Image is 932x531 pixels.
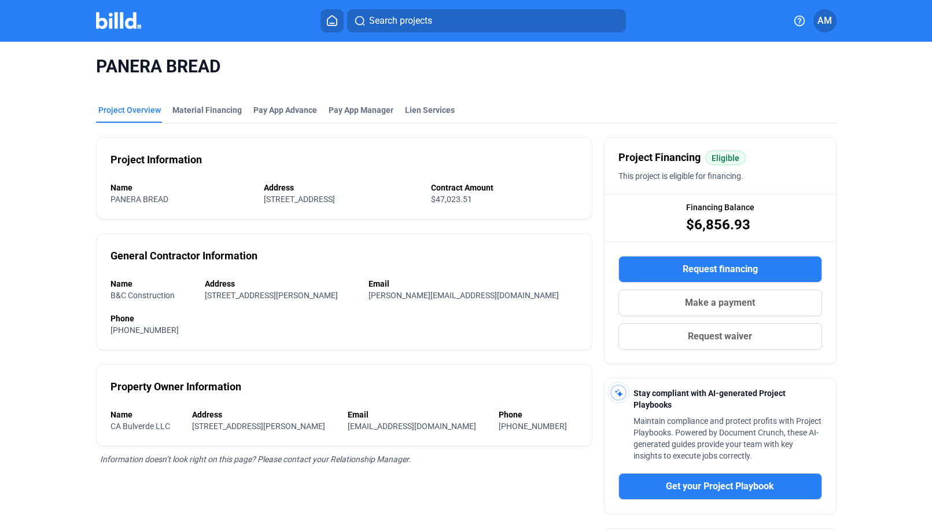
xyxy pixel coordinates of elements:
span: [PHONE_NUMBER] [499,422,567,431]
div: Property Owner Information [110,379,241,395]
span: [STREET_ADDRESS][PERSON_NAME] [192,422,325,431]
span: [STREET_ADDRESS][PERSON_NAME] [205,291,338,300]
span: AM [817,14,832,28]
span: Request waiver [688,329,752,343]
span: CA Bulverde LLC [110,422,170,431]
span: PANERA BREAD [96,56,837,78]
span: $6,856.93 [686,215,750,234]
button: Search projects [347,9,626,32]
span: Maintain compliance and protect profits with Project Playbooks. Powered by Document Crunch, these... [633,416,822,460]
button: Request waiver [618,323,822,350]
span: This project is eligible for financing. [618,171,743,181]
span: Request financing [683,262,758,276]
div: Name [110,278,194,290]
span: Make a payment [685,296,755,310]
div: Name [110,182,253,193]
span: Project Financing [618,149,701,166]
span: PANERA BREAD [110,195,168,204]
div: Contract Amount [431,182,578,193]
div: Phone [499,409,578,420]
div: General Contractor Information [110,248,257,264]
span: Pay App Manager [329,104,393,116]
span: Get your Project Playbook [666,479,774,493]
span: Stay compliant with AI-generated Project Playbooks [633,389,786,409]
span: B&C Construction [110,291,175,300]
mat-chip: Eligible [705,151,746,165]
div: Lien Services [405,104,455,116]
span: Search projects [369,14,432,28]
span: Information doesn’t look right on this page? Please contact your Relationship Manager. [100,455,411,464]
button: Request financing [618,256,822,283]
button: AM [813,9,837,32]
span: [EMAIL_ADDRESS][DOMAIN_NAME] [348,422,476,431]
span: [PERSON_NAME][EMAIL_ADDRESS][DOMAIN_NAME] [369,291,559,300]
div: Phone [110,313,578,324]
div: Material Financing [172,104,242,116]
span: $47,023.51 [431,195,472,204]
span: Financing Balance [686,202,754,213]
button: Make a payment [618,290,822,316]
img: Billd Company Logo [96,12,142,29]
span: [PHONE_NUMBER] [110,325,179,335]
span: [STREET_ADDRESS] [264,195,335,204]
div: Address [205,278,357,290]
div: Address [264,182,419,193]
div: Email [369,278,578,290]
button: Get your Project Playbook [618,473,822,500]
div: Email [348,409,487,420]
div: Project Overview [98,104,161,116]
div: Address [192,409,336,420]
div: Name [110,409,181,420]
div: Project Information [110,152,202,168]
div: Pay App Advance [253,104,317,116]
